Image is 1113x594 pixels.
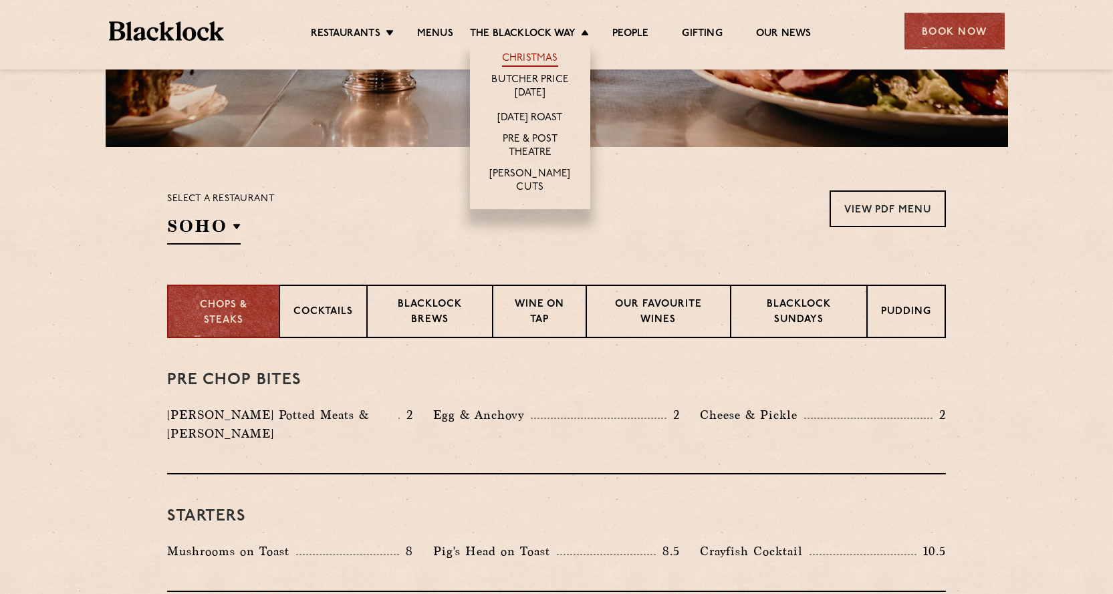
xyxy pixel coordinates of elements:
[502,52,558,67] a: Christmas
[830,190,946,227] a: View PDF Menu
[700,406,804,424] p: Cheese & Pickle
[507,297,572,329] p: Wine on Tap
[311,27,380,42] a: Restaurants
[381,297,479,329] p: Blacklock Brews
[497,112,562,126] a: [DATE] Roast
[417,27,453,42] a: Menus
[470,27,576,42] a: The Blacklock Way
[109,21,225,41] img: BL_Textured_Logo-footer-cropped.svg
[656,543,680,560] p: 8.5
[600,297,716,329] p: Our favourite wines
[612,27,648,42] a: People
[745,297,853,329] p: Blacklock Sundays
[167,214,241,245] h2: SOHO
[182,298,265,328] p: Chops & Steaks
[483,73,577,102] a: Butcher Price [DATE]
[167,372,946,389] h3: Pre Chop Bites
[483,168,577,196] a: [PERSON_NAME] Cuts
[756,27,812,42] a: Our News
[167,190,275,208] p: Select a restaurant
[167,406,398,443] p: [PERSON_NAME] Potted Meats & [PERSON_NAME]
[399,543,413,560] p: 8
[904,13,1005,49] div: Book Now
[167,542,296,561] p: Mushrooms on Toast
[167,508,946,525] h3: Starters
[916,543,946,560] p: 10.5
[700,542,810,561] p: Crayfish Cocktail
[433,406,531,424] p: Egg & Anchovy
[293,305,353,321] p: Cocktails
[666,406,680,424] p: 2
[483,133,577,161] a: Pre & Post Theatre
[933,406,946,424] p: 2
[400,406,413,424] p: 2
[881,305,931,321] p: Pudding
[682,27,722,42] a: Gifting
[433,542,557,561] p: Pig's Head on Toast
